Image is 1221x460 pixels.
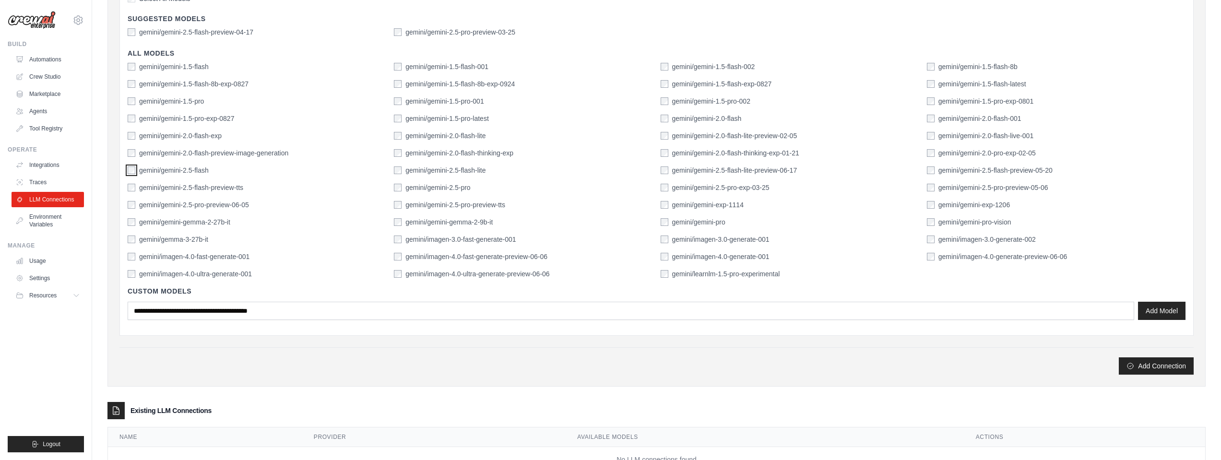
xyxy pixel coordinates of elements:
[938,148,1036,158] label: gemini/gemini-2.0-pro-exp-02-05
[8,242,84,249] div: Manage
[661,132,668,140] input: gemini/gemini-2.0-flash-lite-preview-02-05
[661,253,668,260] input: gemini/imagen-4.0-generate-001
[405,96,484,106] label: gemini/gemini-1.5-pro-001
[128,28,135,36] input: gemini/gemini-2.5-flash-preview-04-17
[672,269,780,279] label: gemini/learnlm-1.5-pro-experimental
[394,132,402,140] input: gemini/gemini-2.0-flash-lite
[394,149,402,157] input: gemini/gemini-2.0-flash-thinking-exp
[394,166,402,174] input: gemini/gemini-2.5-flash-lite
[405,217,493,227] label: gemini/gemini-gemma-2-9b-it
[139,62,209,71] label: gemini/gemini-1.5-flash
[1138,302,1185,320] button: Add Model
[927,184,935,191] input: gemini/gemini-2.5-pro-preview-05-06
[938,235,1036,244] label: gemini/imagen-3.0-generate-002
[927,218,935,226] input: gemini/gemini-pro-vision
[938,165,1053,175] label: gemini/gemini-2.5-flash-preview-05-20
[8,436,84,452] button: Logout
[128,253,135,260] input: gemini/imagen-4.0-fast-generate-001
[661,115,668,122] input: gemini/gemini-2.0-flash
[661,80,668,88] input: gemini/gemini-1.5-flash-exp-0827
[672,148,799,158] label: gemini/gemini-2.0-flash-thinking-exp-01-21
[128,14,1185,24] h4: Suggested Models
[128,270,135,278] input: gemini/imagen-4.0-ultra-generate-001
[8,11,56,29] img: Logo
[927,132,935,140] input: gemini/gemini-2.0-flash-live-001
[128,166,135,174] input: gemini/gemini-2.5-flash
[938,200,1010,210] label: gemini/gemini-exp-1206
[661,149,668,157] input: gemini/gemini-2.0-flash-thinking-exp-01-21
[394,80,402,88] input: gemini/gemini-1.5-flash-8b-exp-0924
[405,114,489,123] label: gemini/gemini-1.5-pro-latest
[128,80,135,88] input: gemini/gemini-1.5-flash-8b-exp-0827
[139,200,249,210] label: gemini/gemini-2.5-pro-preview-06-05
[302,427,566,447] th: Provider
[394,115,402,122] input: gemini/gemini-1.5-pro-latest
[661,63,668,71] input: gemini/gemini-1.5-flash-002
[139,131,222,141] label: gemini/gemini-2.0-flash-exp
[938,217,1011,227] label: gemini/gemini-pro-vision
[672,114,742,123] label: gemini/gemini-2.0-flash
[964,427,1205,447] th: Actions
[405,79,515,89] label: gemini/gemini-1.5-flash-8b-exp-0924
[672,217,725,227] label: gemini/gemini-pro
[394,218,402,226] input: gemini/gemini-gemma-2-9b-it
[405,235,516,244] label: gemini/imagen-3.0-fast-generate-001
[938,114,1021,123] label: gemini/gemini-2.0-flash-001
[139,148,288,158] label: gemini/gemini-2.0-flash-preview-image-generation
[128,97,135,105] input: gemini/gemini-1.5-pro
[661,166,668,174] input: gemini/gemini-2.5-flash-lite-preview-06-17
[12,192,84,207] a: LLM Connections
[139,79,249,89] label: gemini/gemini-1.5-flash-8b-exp-0827
[672,62,755,71] label: gemini/gemini-1.5-flash-002
[672,79,772,89] label: gemini/gemini-1.5-flash-exp-0827
[672,252,770,261] label: gemini/imagen-4.0-generate-001
[139,235,208,244] label: gemini/gemma-3-27b-it
[938,96,1033,106] label: gemini/gemini-1.5-pro-exp-0801
[12,52,84,67] a: Automations
[12,253,84,269] a: Usage
[927,115,935,122] input: gemini/gemini-2.0-flash-001
[661,218,668,226] input: gemini/gemini-pro
[12,104,84,119] a: Agents
[139,217,230,227] label: gemini/gemini-gemma-2-27b-it
[672,200,744,210] label: gemini/gemini-exp-1114
[927,97,935,105] input: gemini/gemini-1.5-pro-exp-0801
[128,236,135,243] input: gemini/gemma-3-27b-it
[29,292,57,299] span: Resources
[566,427,964,447] th: Available Models
[128,48,1185,58] h4: All Models
[139,27,253,37] label: gemini/gemini-2.5-flash-preview-04-17
[128,149,135,157] input: gemini/gemini-2.0-flash-preview-image-generation
[405,183,470,192] label: gemini/gemini-2.5-pro
[938,79,1026,89] label: gemini/gemini-1.5-flash-latest
[661,201,668,209] input: gemini/gemini-exp-1114
[394,97,402,105] input: gemini/gemini-1.5-pro-001
[139,183,243,192] label: gemini/gemini-2.5-flash-preview-tts
[128,132,135,140] input: gemini/gemini-2.0-flash-exp
[128,201,135,209] input: gemini/gemini-2.5-pro-preview-06-05
[405,148,513,158] label: gemini/gemini-2.0-flash-thinking-exp
[394,63,402,71] input: gemini/gemini-1.5-flash-001
[672,96,750,106] label: gemini/gemini-1.5-pro-002
[938,62,1018,71] label: gemini/gemini-1.5-flash-8b
[12,157,84,173] a: Integrations
[405,252,547,261] label: gemini/imagen-4.0-fast-generate-preview-06-06
[672,183,770,192] label: gemini/gemini-2.5-pro-exp-03-25
[12,86,84,102] a: Marketplace
[139,165,209,175] label: gemini/gemini-2.5-flash
[12,69,84,84] a: Crew Studio
[661,270,668,278] input: gemini/learnlm-1.5-pro-experimental
[12,175,84,190] a: Traces
[672,235,770,244] label: gemini/imagen-3.0-generate-001
[927,63,935,71] input: gemini/gemini-1.5-flash-8b
[394,28,402,36] input: gemini/gemini-2.5-pro-preview-03-25
[139,252,249,261] label: gemini/imagen-4.0-fast-generate-001
[394,253,402,260] input: gemini/imagen-4.0-fast-generate-preview-06-06
[139,269,252,279] label: gemini/imagen-4.0-ultra-generate-001
[12,271,84,286] a: Settings
[12,121,84,136] a: Tool Registry
[661,184,668,191] input: gemini/gemini-2.5-pro-exp-03-25
[8,40,84,48] div: Build
[394,184,402,191] input: gemini/gemini-2.5-pro
[394,201,402,209] input: gemini/gemini-2.5-pro-preview-tts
